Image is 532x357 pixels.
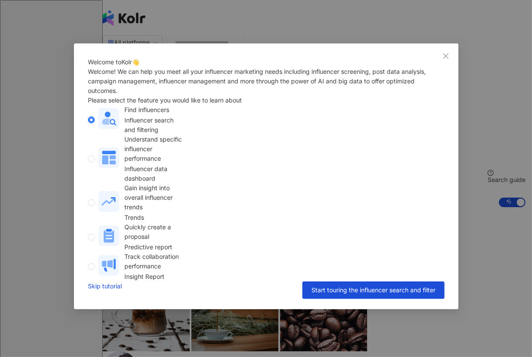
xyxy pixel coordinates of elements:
[88,57,445,67] div: Welcome to Kolr 👋
[88,67,445,96] div: Welcome! We can help you meet all your influencer marketing needs including influencer screening,...
[88,281,122,299] a: Skip tutorial
[124,164,182,183] div: Influencer data dashboard
[88,96,445,105] div: Please select the feature you would like to learn about
[124,135,182,163] div: Understand specific influencer performance
[442,53,449,59] span: close
[124,272,182,281] div: Insight Report
[124,105,182,115] div: Find influencers
[124,242,182,252] div: Predictive report
[124,252,182,271] div: Track collaboration performance
[124,116,182,135] div: Influencer search and filtering
[124,222,182,241] div: Quickly create a proposal
[311,287,435,294] span: Start touring the influencer search and filter
[124,183,182,212] div: Gain insight into overall influencer trends
[437,47,455,65] button: Close
[302,281,445,299] button: Start touring the influencer search and filter
[124,213,182,222] div: Trends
